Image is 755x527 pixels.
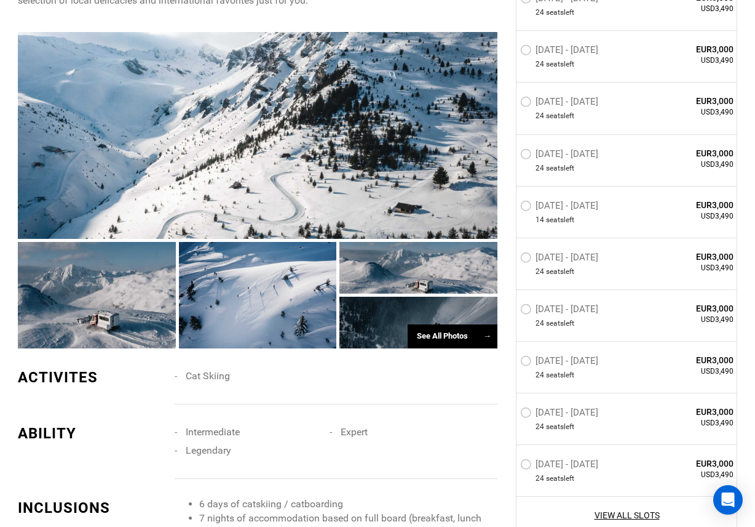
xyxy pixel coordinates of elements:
span: 24 [536,8,544,18]
span: EUR3,000 [644,406,733,419]
span: EUR3,000 [644,95,733,108]
label: [DATE] - [DATE] [520,97,601,111]
span: s [560,422,564,433]
span: Expert [341,426,368,438]
span: s [560,474,564,485]
span: s [560,318,564,329]
span: 24 [536,163,544,174]
div: ACTIVITES [18,367,165,388]
span: seat left [546,474,574,485]
span: seat left [546,318,574,329]
label: [DATE] - [DATE] [520,408,601,422]
span: EUR3,000 [644,44,733,56]
span: 24 [536,318,544,329]
span: USD3,490 [644,159,733,170]
span: → [483,331,491,340]
span: Legendary [186,445,231,456]
span: seat left [546,422,574,433]
span: Intermediate [186,426,240,438]
span: EUR3,000 [644,458,733,470]
div: Open Intercom Messenger [713,485,743,515]
span: s [560,371,564,381]
span: EUR3,000 [644,147,733,159]
span: s [560,215,564,225]
span: s [560,8,564,18]
span: seat left [546,111,574,122]
span: seat left [546,267,574,277]
span: seat left [546,371,574,381]
span: USD3,490 [644,367,733,377]
div: ABILITY [18,423,165,444]
span: 24 [536,474,544,485]
span: 24 [536,422,544,433]
div: INCLUSIONS [18,497,165,518]
span: s [560,111,564,122]
span: Cat Skiing [186,370,230,382]
a: View All Slots [520,510,733,522]
span: seat left [546,8,574,18]
label: [DATE] - [DATE] [520,45,601,60]
span: s [560,60,564,70]
span: USD3,490 [644,470,733,481]
span: USD3,490 [644,263,733,273]
label: [DATE] - [DATE] [520,304,601,318]
span: USD3,490 [644,419,733,429]
span: 14 [536,215,544,225]
span: EUR3,000 [644,302,733,315]
span: 24 [536,60,544,70]
span: USD3,490 [644,4,733,15]
span: EUR3,000 [644,355,733,367]
span: 24 [536,111,544,122]
span: EUR3,000 [644,199,733,211]
span: seat left [546,215,574,225]
div: See All Photos [408,324,497,348]
span: 24 [536,267,544,277]
span: s [560,267,564,277]
span: 24 [536,371,544,381]
span: EUR3,000 [644,251,733,263]
label: [DATE] - [DATE] [520,356,601,371]
label: [DATE] - [DATE] [520,459,601,474]
span: seat left [546,60,574,70]
label: [DATE] - [DATE] [520,148,601,163]
span: USD3,490 [644,56,733,66]
span: USD3,490 [644,211,733,222]
span: USD3,490 [644,315,733,325]
span: s [560,163,564,174]
label: [DATE] - [DATE] [520,252,601,267]
span: seat left [546,163,574,174]
li: 6 days of catskiing / catboarding [199,497,497,512]
span: USD3,490 [644,108,733,118]
label: [DATE] - [DATE] [520,200,601,215]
